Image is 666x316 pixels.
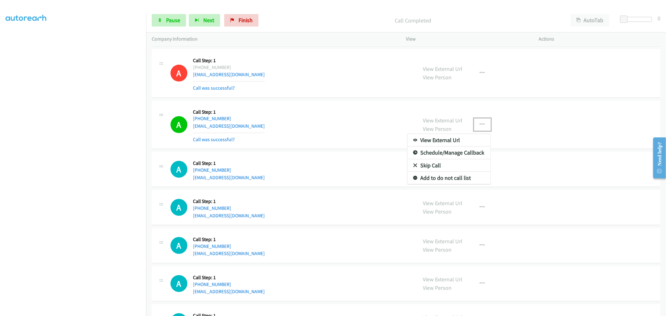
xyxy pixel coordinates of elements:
a: Add to do not call list [407,172,491,184]
h1: A [170,199,187,216]
a: View External Url [407,134,491,146]
a: Schedule/Manage Callback [407,146,491,159]
h1: A [170,237,187,254]
h1: A [170,161,187,178]
iframe: To enrich screen reader interactions, please activate Accessibility in Grammarly extension settings [6,18,146,315]
h1: A [170,275,187,292]
div: The call is yet to be attempted [170,199,187,216]
iframe: Resource Center [648,133,666,183]
a: Skip Call [407,159,491,172]
div: The call is yet to be attempted [170,161,187,178]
